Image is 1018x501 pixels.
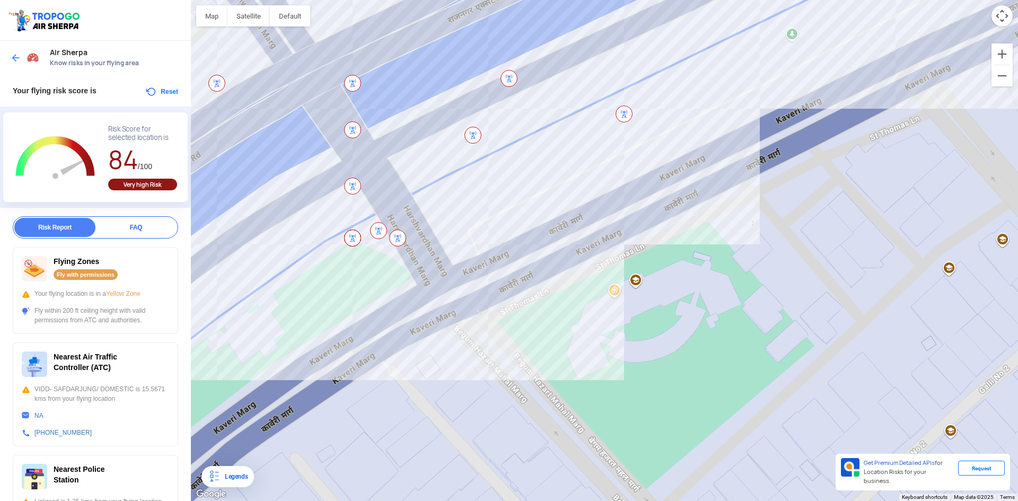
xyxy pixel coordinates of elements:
div: Legends [221,470,248,483]
img: Google [194,487,229,501]
span: Nearest Police Station [54,465,105,484]
div: Very high Risk [108,179,177,190]
button: Show street map [196,5,227,27]
button: Map camera controls [991,5,1013,27]
button: Zoom out [991,65,1013,86]
span: Flying Zones [54,257,99,266]
div: for Location Risks for your business. [859,458,958,486]
a: Terms [1000,494,1015,500]
span: /100 [138,162,152,171]
span: Your flying risk score is [13,86,96,95]
div: Fly with permissions [54,269,118,280]
div: Request [958,461,1005,476]
img: ic_nofly.svg [22,256,47,282]
span: Nearest Air Traffic Controller (ATC) [54,353,117,372]
span: Yellow Zone [106,290,141,297]
img: Legends [208,470,221,483]
div: Risk Report [14,218,95,237]
div: FAQ [95,218,177,237]
span: Get Premium Detailed APIs [864,459,935,467]
button: Show satellite imagery [227,5,270,27]
img: Risk Scores [27,51,39,64]
span: Know risks in your flying area [50,59,180,67]
img: ic_police_station.svg [22,464,47,489]
div: Your flying location is in a [22,289,169,298]
img: Premium APIs [841,458,859,477]
img: ic_arrow_back_blue.svg [11,52,21,63]
button: Keyboard shortcuts [902,494,947,501]
div: Fly within 200 ft ceiling height with valid permissions from ATC and authorities. [22,306,169,325]
a: [PHONE_NUMBER] [34,429,92,436]
a: NA [34,412,43,419]
span: 84 [108,143,138,177]
span: Map data ©2025 [954,494,994,500]
img: ic_tgdronemaps.svg [8,8,83,32]
button: Zoom in [991,43,1013,65]
div: Risk Score for selected location is [108,125,177,142]
img: ic_atc.svg [22,351,47,377]
span: Air Sherpa [50,48,180,57]
div: VIDD- SAFDARJUNG/ DOMESTIC is 15.5671 kms from your flying location [22,384,169,403]
button: Reset [145,85,178,98]
g: Chart [11,125,100,191]
a: Open this area in Google Maps (opens a new window) [194,487,229,501]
